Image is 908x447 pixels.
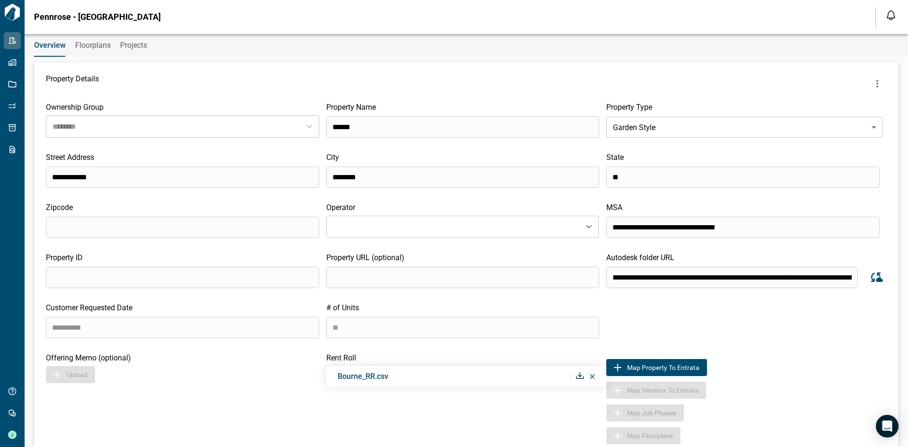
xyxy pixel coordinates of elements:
[326,153,339,162] span: City
[46,167,319,188] input: search
[326,167,600,188] input: search
[865,266,887,288] button: Sync data from Autodesk
[326,253,404,262] span: Property URL (optional)
[46,267,319,288] input: search
[46,103,104,112] span: Ownership Group
[606,359,707,376] button: Map to EntrataMap Property to Entrata
[120,41,147,50] span: Projects
[326,267,600,288] input: search
[883,8,899,23] button: Open notification feed
[326,203,355,212] span: Operator
[606,267,858,288] input: search
[606,253,674,262] span: Autodesk folder URL
[606,114,883,140] div: Garden Style
[606,167,880,188] input: search
[34,12,161,22] span: Pennrose - [GEOGRAPHIC_DATA]
[46,203,73,212] span: Zipcode
[612,362,623,373] img: Map to Entrata
[326,303,359,312] span: # of Units
[606,153,624,162] span: State
[876,415,899,438] div: Open Intercom Messenger
[606,203,622,212] span: MSA
[606,103,652,112] span: Property Type
[326,116,600,138] input: search
[34,41,66,50] span: Overview
[75,41,111,50] span: Floorplans
[868,74,887,93] button: more
[46,217,319,238] input: search
[46,253,83,262] span: Property ID
[582,220,595,233] button: Open
[46,353,131,362] span: Offering Memo (optional)
[46,303,132,312] span: Customer Requested Date
[338,372,388,381] span: Bourne_RR.csv
[46,153,94,162] span: Street Address
[326,353,356,362] span: Rent Roll
[326,103,376,112] span: Property Name
[46,74,99,93] span: Property Details
[46,317,319,338] input: search
[25,34,908,57] div: base tabs
[606,217,880,238] input: search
